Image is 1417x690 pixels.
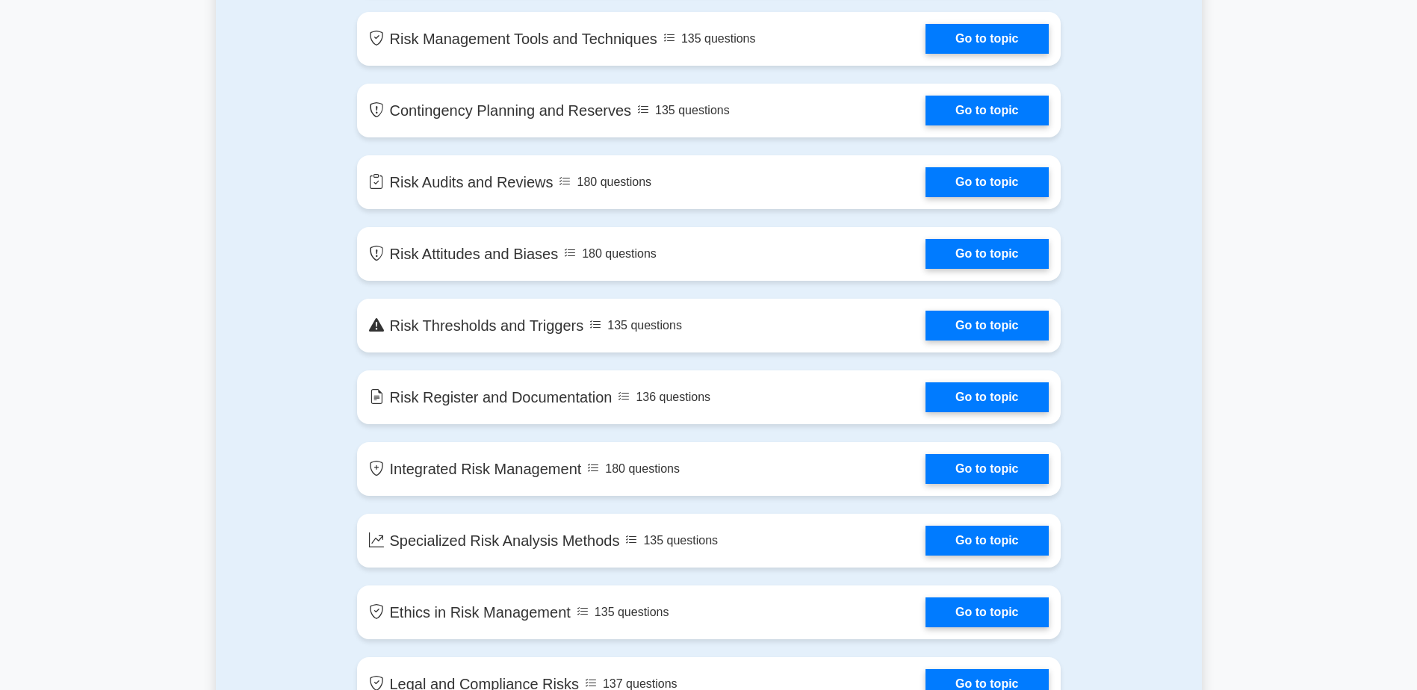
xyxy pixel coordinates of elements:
a: Go to topic [925,311,1048,341]
a: Go to topic [925,167,1048,197]
a: Go to topic [925,454,1048,484]
a: Go to topic [925,382,1048,412]
a: Go to topic [925,597,1048,627]
a: Go to topic [925,96,1048,125]
a: Go to topic [925,239,1048,269]
a: Go to topic [925,24,1048,54]
a: Go to topic [925,526,1048,556]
